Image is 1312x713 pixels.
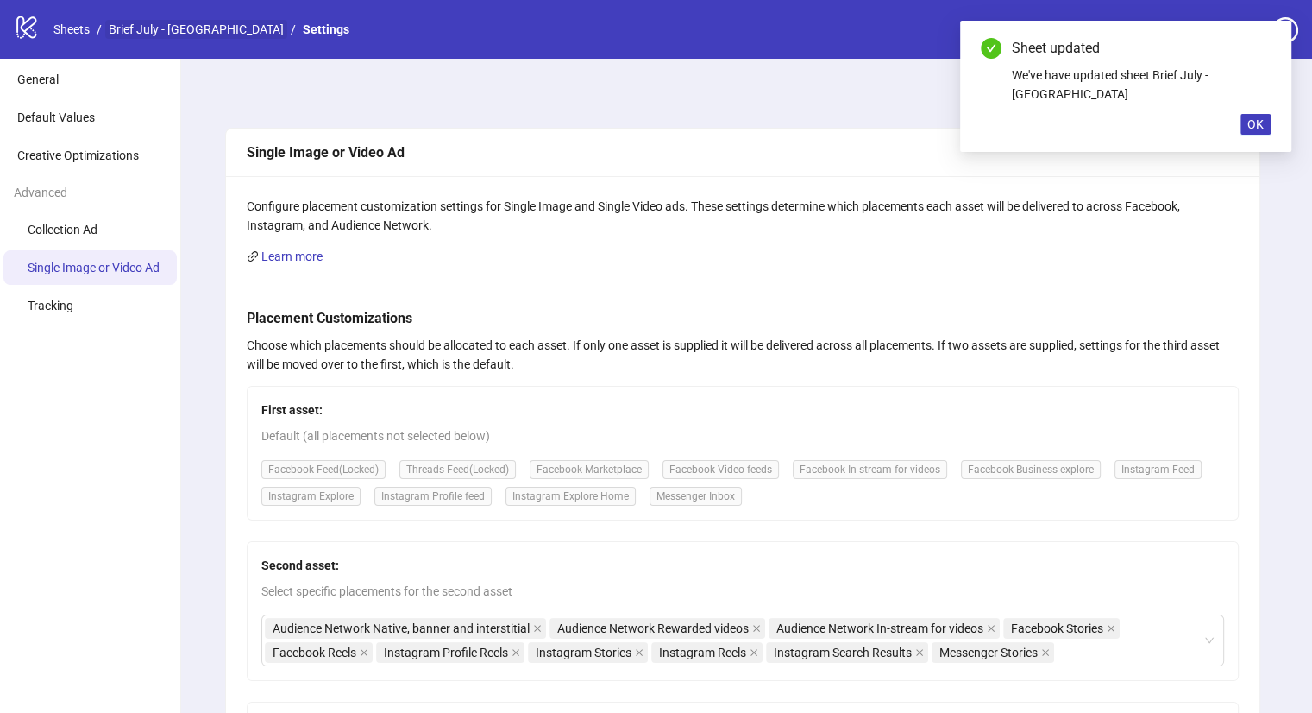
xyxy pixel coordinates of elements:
span: check-circle [981,38,1001,59]
span: Messenger Stories [932,642,1054,663]
span: Instagram Reels [651,642,763,663]
span: Instagram Profile Reels [384,643,508,662]
span: Tracking [28,299,73,312]
span: Audience Network In-stream for videos [769,618,1000,639]
span: Default Values [17,110,95,124]
span: Audience Network In-stream for videos [776,619,983,638]
span: Facebook Marketplace [530,460,649,479]
span: Select specific placements for the second asset [261,582,1224,601]
span: close [750,648,758,657]
span: Messenger Stories [939,643,1038,662]
span: close [533,624,542,633]
a: Close [1252,38,1271,57]
strong: First asset: [261,403,323,417]
span: Instagram Profile Reels [376,642,524,663]
span: Threads Feed (Locked) [399,460,516,479]
strong: Second asset: [261,558,339,572]
li: / [291,20,296,39]
div: We've have updated sheet Brief July - [GEOGRAPHIC_DATA] [1012,66,1271,104]
a: Brief July - [GEOGRAPHIC_DATA] [105,20,287,39]
span: close [752,624,761,633]
span: Audience Network Rewarded videos [557,619,749,638]
span: Instagram Reels [659,643,746,662]
span: close [512,648,520,657]
span: Creative Optimizations [17,148,139,162]
span: Audience Network Rewarded videos [549,618,765,639]
li: / [97,20,102,39]
span: question-circle [1272,17,1298,43]
div: Configure placement customization settings for Single Image and Single Video ads. These settings ... [247,197,1239,235]
span: Instagram Profile feed [374,487,492,506]
span: Audience Network Native, banner and interstitial [273,619,530,638]
span: close [360,648,368,657]
span: General [17,73,59,86]
span: close [987,624,995,633]
a: Sheets [50,20,93,39]
span: Facebook Stories [1011,619,1103,638]
span: Instagram Search Results [774,643,912,662]
span: Instagram Feed [1114,460,1202,479]
button: OK [1240,114,1271,135]
span: close [1107,624,1115,633]
span: Instagram Search Results [766,642,928,663]
span: Messenger Inbox [650,487,742,506]
span: Facebook Reels [273,643,356,662]
span: Facebook Feed (Locked) [261,460,386,479]
span: Default (all placements not selected below) [261,426,1224,445]
span: link [247,250,259,262]
a: Learn more [261,249,323,263]
span: Single Image or Video Ad [28,261,160,274]
span: Instagram Explore Home [505,487,636,506]
div: Single Image or Video Ad [247,142,1239,163]
span: Facebook Stories [1003,618,1120,639]
span: Instagram Stories [528,642,648,663]
span: Instagram Stories [536,643,631,662]
span: close [635,648,643,657]
a: Settings [299,20,353,39]
span: Facebook Video feeds [662,460,779,479]
span: Instagram Explore [261,487,361,506]
span: Audience Network Native, banner and interstitial [265,618,546,639]
span: close [915,648,924,657]
span: OK [1247,117,1264,131]
span: Collection Ad [28,223,97,237]
span: Facebook In-stream for videos [793,460,947,479]
div: Sheet updated [1012,38,1271,59]
span: Facebook Reels [265,642,373,663]
span: Facebook Business explore [961,460,1101,479]
div: Choose which placements should be allocated to each asset. If only one asset is supplied it will ... [247,336,1239,374]
h5: Placement Customizations [247,308,1239,329]
span: close [1041,648,1050,657]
